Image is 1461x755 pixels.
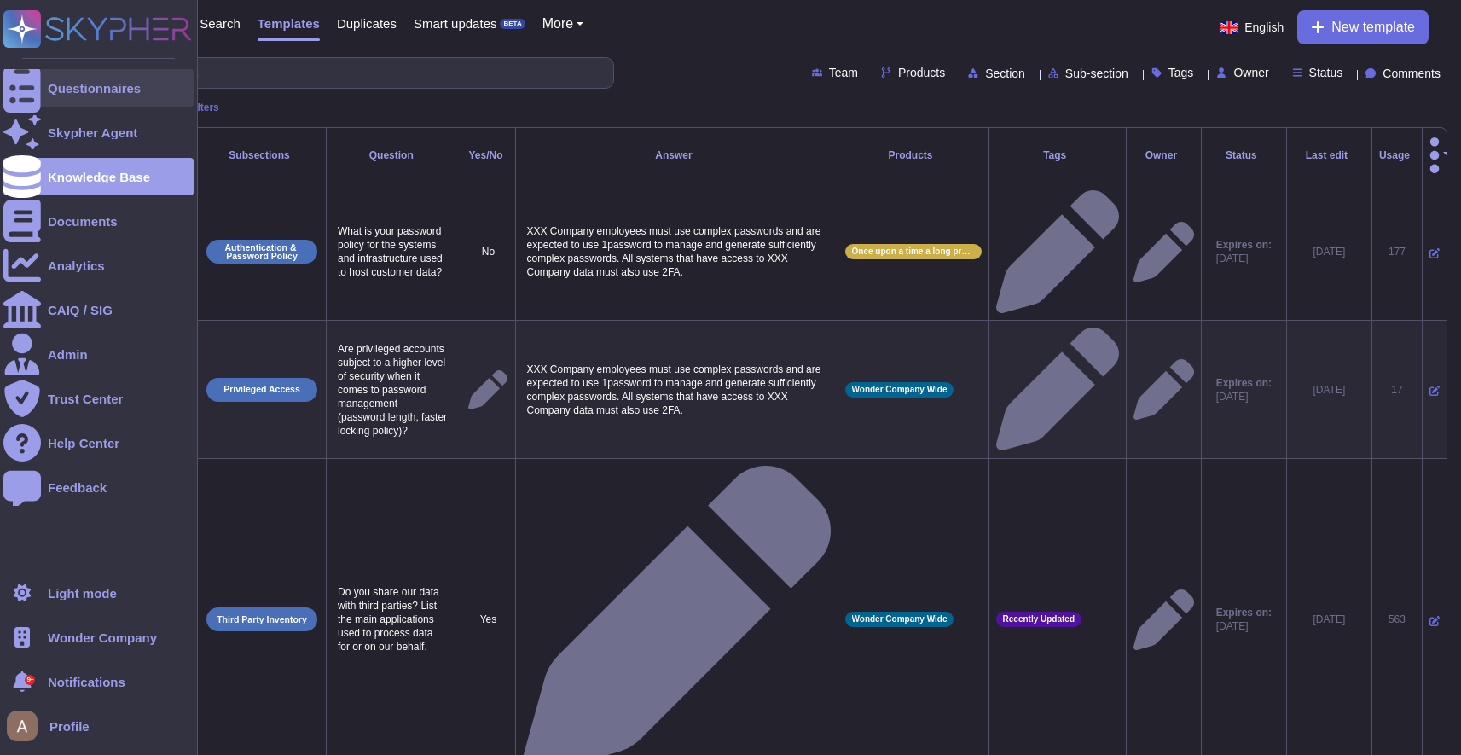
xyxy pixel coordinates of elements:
span: Owner [1233,67,1268,78]
a: Analytics [3,247,194,284]
span: More [542,17,573,31]
div: 563 [1379,613,1415,626]
button: New template [1297,10,1429,44]
span: Expires on: [1216,376,1272,390]
span: Sub-section [1065,67,1128,79]
div: 177 [1379,245,1415,258]
div: Admin [48,348,88,361]
a: Skypher Agent [3,113,194,151]
div: Question [333,150,454,160]
div: Usage [1379,150,1415,160]
div: Answer [523,150,831,160]
span: Team [829,67,858,78]
div: Yes/No [468,150,507,160]
span: [DATE] [1216,619,1272,633]
div: Tags [996,150,1119,160]
div: Products [845,150,982,160]
p: Yes [468,613,507,626]
div: Knowledge Base [48,171,150,183]
span: Search [200,17,241,30]
span: Wonder Company Wide [852,386,948,394]
p: XXX Company employees must use complex passwords and are expected to use 1password to manage and ... [523,358,831,421]
div: Analytics [48,259,105,272]
span: [DATE] [1216,390,1272,404]
p: Privileged Access [223,385,300,394]
div: Questionnaires [48,82,141,95]
div: Light mode [48,587,117,600]
p: Are privileged accounts subject to a higher level of security when it comes to password managemen... [333,338,454,442]
span: Templates [258,17,320,30]
span: Duplicates [337,17,397,30]
div: Subsections [205,150,319,160]
a: Trust Center [3,380,194,417]
p: Do you share our data with third parties? List the main applications used to process data for or ... [333,581,454,658]
p: Third Party Inventory [217,615,307,624]
span: Smart updates [414,17,497,30]
div: [DATE] [1294,245,1365,258]
span: Recently Updated [1003,615,1075,624]
span: [DATE] [1216,252,1272,265]
div: Skypher Agent [48,126,137,139]
span: Section [985,67,1025,79]
div: Trust Center [48,392,123,405]
div: Owner [1133,150,1194,160]
span: New template [1331,20,1415,34]
div: Last edit [1294,150,1365,160]
button: user [3,707,49,745]
img: user [7,711,38,741]
span: Tags [1168,67,1194,78]
a: Knowledge Base [3,158,194,195]
div: 17 [1379,383,1415,397]
span: Status [1309,67,1343,78]
div: Status [1209,150,1279,160]
p: No [468,245,507,258]
div: [DATE] [1294,383,1365,397]
span: Products [898,67,945,78]
div: [DATE] [1294,613,1365,626]
button: More [542,17,584,31]
div: 9+ [25,675,35,685]
span: Comments [1383,67,1441,79]
p: Authentication & Password Policy [212,243,311,261]
span: Expires on: [1216,606,1272,619]
div: Help Center [48,437,119,450]
div: BETA [500,19,525,29]
img: en [1220,21,1238,34]
span: Profile [49,720,90,733]
div: CAIQ / SIG [48,304,113,317]
a: Help Center [3,424,194,462]
span: Clear filters [163,102,219,113]
input: Search by keywords [67,58,613,88]
a: CAIQ / SIG [3,291,194,328]
span: Wonder Company Wide [852,615,948,624]
a: Documents [3,202,194,240]
p: XXX Company employees must use complex passwords and are expected to use 1password to manage and ... [523,220,831,283]
div: Feedback [48,481,107,494]
span: Once upon a time a long product was created [852,247,975,256]
div: Documents [48,215,118,228]
p: What is your password policy for the systems and infrastructure used to host customer data? [333,220,454,283]
a: Questionnaires [3,69,194,107]
span: Notifications [48,676,125,688]
span: Expires on: [1216,238,1272,252]
a: Admin [3,335,194,373]
span: English [1244,21,1284,33]
span: Wonder Company [48,631,157,644]
a: Feedback [3,468,194,506]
